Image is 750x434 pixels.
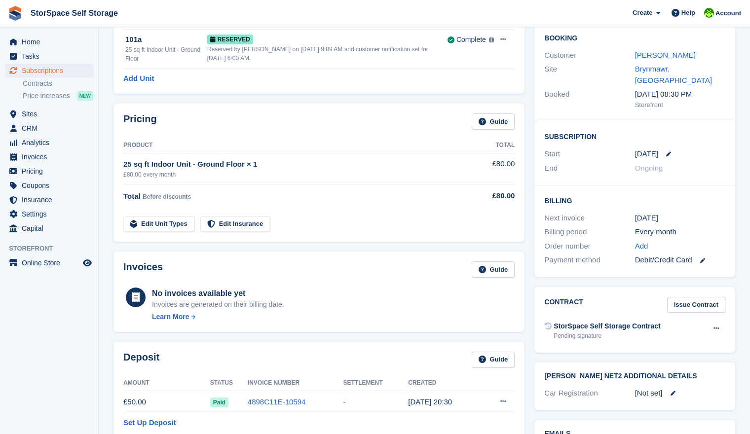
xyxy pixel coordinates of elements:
a: Edit Unit Types [123,216,194,232]
div: Site [544,64,635,86]
td: £80.00 [462,153,515,184]
div: Debit/Credit Card [635,254,725,266]
div: End [544,163,635,174]
div: Car Registration [544,388,635,399]
a: 4898C11E-10594 [248,398,306,406]
a: Guide [472,352,515,368]
div: £80.00 [462,190,515,202]
span: Paid [210,398,228,407]
time: 2025-10-04 00:00:00 UTC [635,148,658,160]
div: No invoices available yet [152,288,284,299]
h2: Pricing [123,113,157,130]
span: Home [22,35,81,49]
span: Subscriptions [22,64,81,77]
span: Settings [22,207,81,221]
a: menu [5,221,93,235]
span: Online Store [22,256,81,270]
div: Learn More [152,312,189,322]
a: [PERSON_NAME] [635,51,696,59]
a: Add [635,241,648,252]
div: Booked [544,89,635,109]
h2: [PERSON_NAME] Net2 Additional Details [544,372,725,380]
div: Every month [635,226,725,238]
img: paul catt [704,8,714,18]
a: Issue Contract [667,297,725,313]
a: StorSpace Self Storage [27,5,122,21]
a: menu [5,256,93,270]
a: menu [5,207,93,221]
td: £50.00 [123,391,210,413]
div: Billing period [544,226,635,238]
div: Complete [456,35,486,45]
th: Total [462,138,515,153]
span: Help [681,8,695,18]
div: Reserved by [PERSON_NAME] on [DATE] 9:09 AM and customer notification set for [DATE] 6:00 AM. [207,45,448,63]
span: Account [715,8,741,18]
span: Create [633,8,652,18]
span: Total [123,192,141,200]
span: Tasks [22,49,81,63]
span: Capital [22,221,81,235]
a: menu [5,64,93,77]
a: Edit Insurance [200,216,270,232]
div: Invoices are generated on their billing date. [152,299,284,310]
a: menu [5,193,93,207]
div: Start [544,148,635,160]
a: Set Up Deposit [123,417,176,429]
th: Product [123,138,462,153]
a: menu [5,136,93,149]
a: Preview store [81,257,93,269]
div: 101a [125,34,207,45]
a: Learn More [152,312,284,322]
a: Brynmawr, [GEOGRAPHIC_DATA] [635,65,712,84]
div: [Not set] [635,388,725,399]
a: menu [5,121,93,135]
div: StorSpace Self Storage Contract [554,321,660,331]
th: Invoice Number [248,375,343,391]
div: 25 sq ft Indoor Unit - Ground Floor × 1 [123,159,462,170]
div: Storefront [635,100,725,110]
div: 25 sq ft Indoor Unit - Ground Floor [125,45,207,63]
h2: Subscription [544,131,725,141]
th: Settlement [343,375,409,391]
a: menu [5,150,93,164]
span: Storefront [9,244,98,253]
img: icon-info-grey-7440780725fd019a000dd9b08b2336e03edf1995a4989e88bcd33f0948082b44.svg [489,37,494,43]
div: Next invoice [544,213,635,224]
span: Price increases [23,91,70,101]
span: CRM [22,121,81,135]
div: [DATE] 08:30 PM [635,89,725,100]
a: Add Unit [123,73,154,84]
div: Order number [544,241,635,252]
th: Created [408,375,480,391]
a: menu [5,49,93,63]
span: Before discounts [143,193,191,200]
a: menu [5,179,93,192]
a: Price increases NEW [23,90,93,101]
a: menu [5,107,93,121]
span: Reserved [207,35,253,44]
span: Analytics [22,136,81,149]
td: - [343,391,409,413]
h2: Deposit [123,352,159,368]
a: Guide [472,113,515,130]
h2: Booking [544,35,725,42]
div: [DATE] [635,213,725,224]
a: menu [5,35,93,49]
span: Coupons [22,179,81,192]
a: Contracts [23,79,93,88]
div: Customer [544,50,635,61]
img: stora-icon-8386f47178a22dfd0bd8f6a31ec36ba5ce8667c1dd55bd0f319d3a0aa187defe.svg [8,6,23,21]
span: Insurance [22,193,81,207]
th: Status [210,375,248,391]
span: Pricing [22,164,81,178]
h2: Invoices [123,261,163,278]
h2: Billing [544,195,725,205]
span: Sites [22,107,81,121]
div: NEW [77,91,93,101]
span: Invoices [22,150,81,164]
time: 2025-09-30 19:30:56 UTC [408,398,452,406]
div: Payment method [544,254,635,266]
a: menu [5,164,93,178]
a: Guide [472,261,515,278]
